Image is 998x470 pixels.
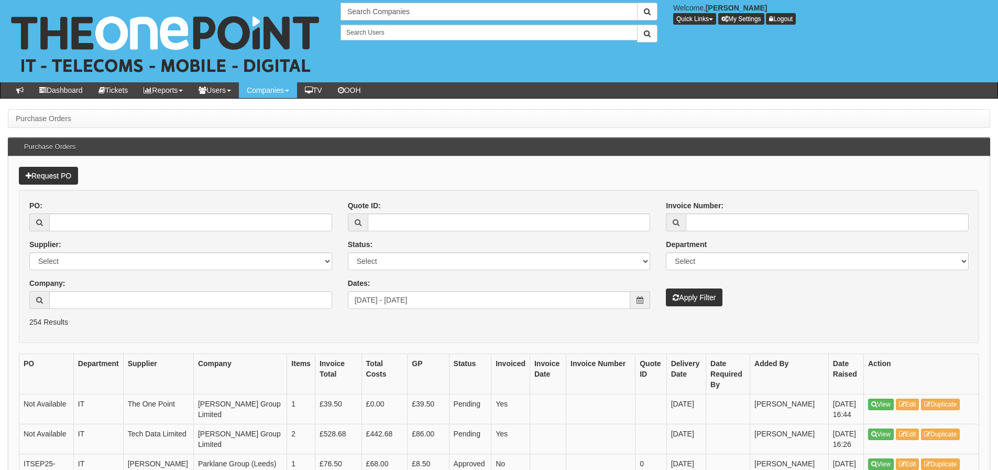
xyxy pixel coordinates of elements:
[718,13,764,25] a: My Settings
[530,354,566,394] th: Invoice Date
[666,239,707,250] label: Department
[19,394,74,424] td: Not Available
[491,424,530,454] td: Yes
[666,200,723,211] label: Invoice Number:
[706,354,750,394] th: Date Required By
[666,354,706,394] th: Delivery Date
[491,394,530,424] td: Yes
[29,239,61,250] label: Supplier:
[896,429,919,440] a: Edit
[136,82,191,98] a: Reports
[868,399,894,410] a: View
[921,399,960,410] a: Duplicate
[750,354,829,394] th: Added By
[896,458,919,470] a: Edit
[287,424,315,454] td: 2
[73,394,123,424] td: IT
[297,82,330,98] a: TV
[828,354,863,394] th: Date Raised
[635,354,666,394] th: Quote ID
[123,354,193,394] th: Supplier
[315,354,361,394] th: Invoice Total
[868,429,894,440] a: View
[864,354,979,394] th: Action
[193,354,287,394] th: Company
[706,4,767,12] b: [PERSON_NAME]
[828,394,863,424] td: [DATE] 16:44
[73,424,123,454] td: IT
[29,278,65,289] label: Company:
[348,239,372,250] label: Status:
[665,3,998,25] div: Welcome,
[91,82,136,98] a: Tickets
[19,354,74,394] th: PO
[449,354,491,394] th: Status
[828,424,863,454] td: [DATE] 16:26
[408,424,449,454] td: £86.00
[16,113,71,124] li: Purchase Orders
[315,424,361,454] td: £528.68
[123,424,193,454] td: Tech Data Limited
[666,394,706,424] td: [DATE]
[408,394,449,424] td: £39.50
[123,394,193,424] td: The One Point
[330,82,369,98] a: OOH
[750,394,829,424] td: [PERSON_NAME]
[449,424,491,454] td: Pending
[921,429,960,440] a: Duplicate
[361,424,408,454] td: £442.68
[361,354,408,394] th: Total Costs
[868,458,894,470] a: View
[921,458,960,470] a: Duplicate
[666,424,706,454] td: [DATE]
[348,200,381,211] label: Quote ID:
[750,424,829,454] td: [PERSON_NAME]
[19,424,74,454] td: Not Available
[287,394,315,424] td: 1
[31,82,91,98] a: Dashboard
[408,354,449,394] th: GP
[287,354,315,394] th: Items
[766,13,796,25] a: Logout
[191,82,239,98] a: Users
[315,394,361,424] td: £39.50
[449,394,491,424] td: Pending
[19,167,78,185] a: Request PO
[341,25,638,40] input: Search Users
[361,394,408,424] td: £0.00
[29,200,42,211] label: PO:
[73,354,123,394] th: Department
[193,394,287,424] td: [PERSON_NAME] Group Limited
[29,317,969,327] p: 254 Results
[239,82,297,98] a: Companies
[19,138,81,156] h3: Purchase Orders
[896,399,919,410] a: Edit
[193,424,287,454] td: [PERSON_NAME] Group Limited
[666,289,722,306] button: Apply Filter
[673,13,716,25] button: Quick Links
[566,354,635,394] th: Invoice Number
[341,3,638,20] input: Search Companies
[491,354,530,394] th: Invoiced
[348,278,370,289] label: Dates:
